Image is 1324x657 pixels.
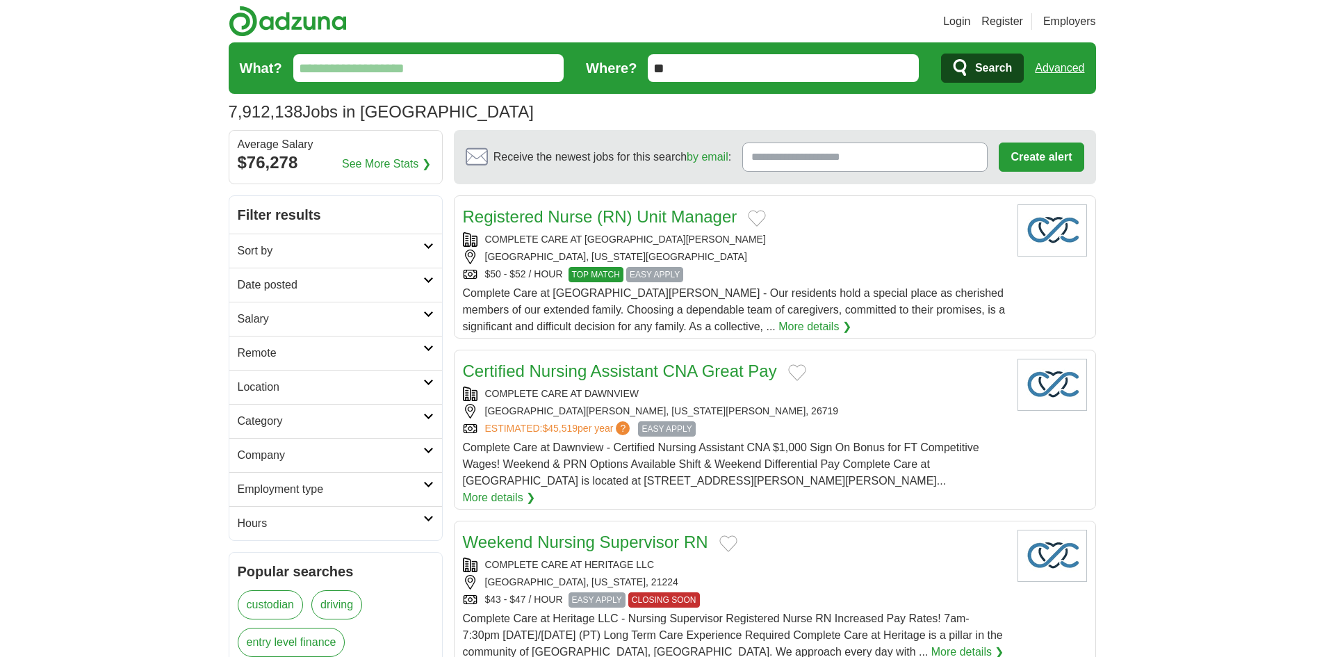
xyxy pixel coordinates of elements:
[463,533,708,551] a: Weekend Nursing Supervisor RN
[463,441,979,487] span: Complete Care at Dawnview - Certified Nursing Assistant CNA $1,000 Sign On Bonus for FT Competiti...
[463,558,1006,572] div: COMPLETE CARE AT HERITAGE LLC
[229,268,442,302] a: Date posted
[238,311,423,327] h2: Salary
[1035,54,1084,82] a: Advanced
[342,156,431,172] a: See More Stats ❯
[229,506,442,540] a: Hours
[229,302,442,336] a: Salary
[943,13,970,30] a: Login
[463,287,1006,332] span: Complete Care at [GEOGRAPHIC_DATA][PERSON_NAME] - Our residents hold a special place as cherished...
[463,592,1006,608] div: $43 - $47 / HOUR
[569,267,623,282] span: TOP MATCH
[238,345,423,362] h2: Remote
[463,267,1006,282] div: $50 - $52 / HOUR
[238,243,423,259] h2: Sort by
[238,561,434,582] h2: Popular searches
[238,481,423,498] h2: Employment type
[493,149,731,165] span: Receive the newest jobs for this search :
[238,150,434,175] div: $76,278
[238,628,345,657] a: entry level finance
[748,210,766,227] button: Add to favorite jobs
[229,99,303,124] span: 7,912,138
[463,575,1006,590] div: [GEOGRAPHIC_DATA], [US_STATE], 21224
[975,54,1012,82] span: Search
[1043,13,1096,30] a: Employers
[1017,359,1087,411] img: Company logo
[229,404,442,438] a: Category
[238,139,434,150] div: Average Salary
[311,590,362,619] a: driving
[229,102,534,121] h1: Jobs in [GEOGRAPHIC_DATA]
[229,196,442,234] h2: Filter results
[463,489,536,506] a: More details ❯
[485,421,633,437] a: ESTIMATED:$45,519per year?
[1017,204,1087,257] img: Company logo
[238,277,423,293] h2: Date posted
[238,447,423,464] h2: Company
[238,590,304,619] a: custodian
[569,592,626,608] span: EASY APPLY
[229,6,347,37] img: Adzuna logo
[229,370,442,404] a: Location
[788,364,806,381] button: Add to favorite jobs
[240,58,282,79] label: What?
[981,13,1023,30] a: Register
[238,515,423,532] h2: Hours
[616,421,630,435] span: ?
[229,336,442,370] a: Remote
[542,423,578,434] span: $45,519
[463,387,1006,401] div: COMPLETE CARE AT DAWNVIEW
[238,413,423,430] h2: Category
[626,267,683,282] span: EASY APPLY
[1017,530,1087,582] img: Company logo
[463,232,1006,247] div: COMPLETE CARE AT [GEOGRAPHIC_DATA][PERSON_NAME]
[638,421,695,437] span: EASY APPLY
[719,535,737,552] button: Add to favorite jobs
[229,438,442,472] a: Company
[941,54,1024,83] button: Search
[238,379,423,396] h2: Location
[463,250,1006,264] div: [GEOGRAPHIC_DATA], [US_STATE][GEOGRAPHIC_DATA]
[463,362,777,380] a: Certified Nursing Assistant CNA Great Pay
[687,151,728,163] a: by email
[229,234,442,268] a: Sort by
[999,143,1084,172] button: Create alert
[229,472,442,506] a: Employment type
[778,318,851,335] a: More details ❯
[628,592,700,608] span: CLOSING SOON
[463,404,1006,419] div: [GEOGRAPHIC_DATA][PERSON_NAME], [US_STATE][PERSON_NAME], 26719
[586,58,637,79] label: Where?
[463,207,737,226] a: Registered Nurse (RN) Unit Manager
